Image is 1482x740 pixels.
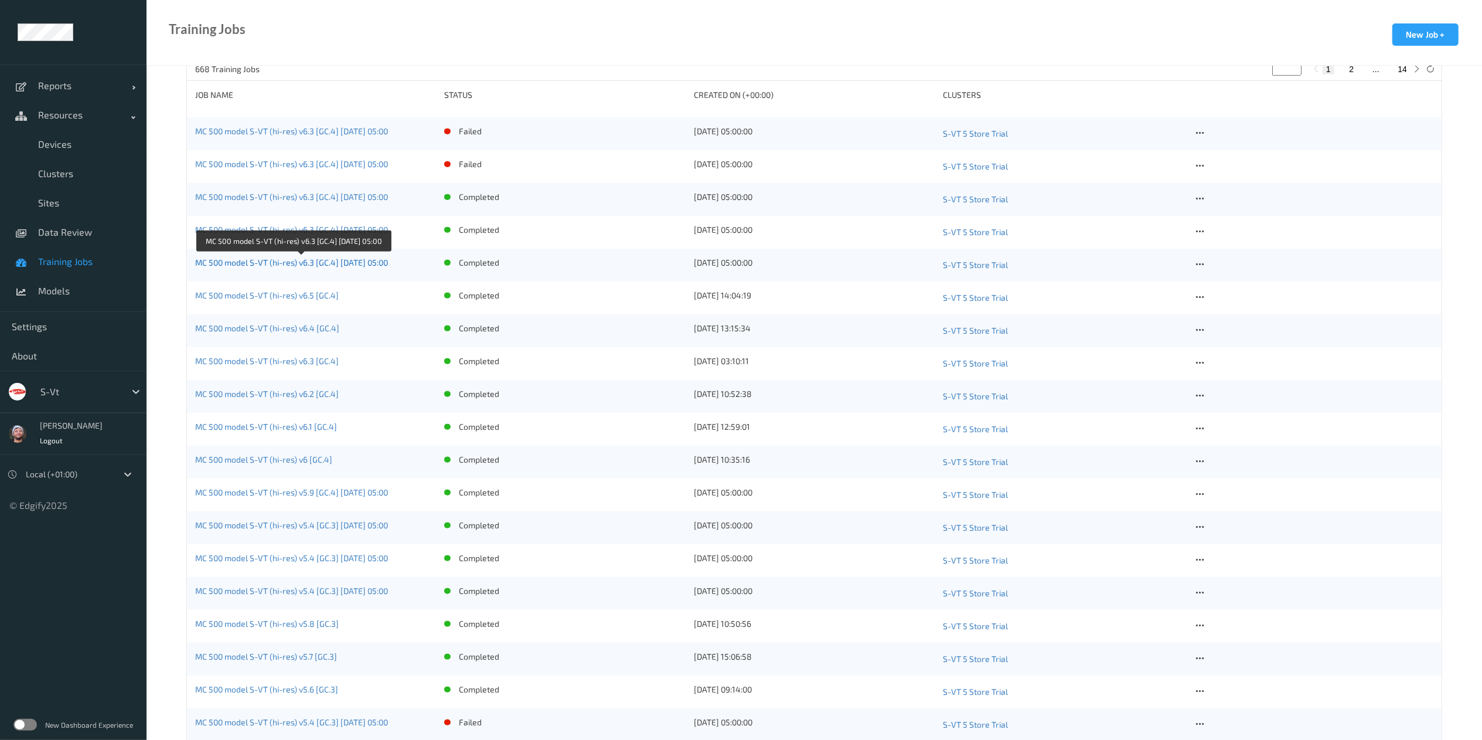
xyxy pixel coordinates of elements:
[694,191,935,203] div: [DATE] 05:00:00
[694,89,935,101] div: Created On (+00:00)
[195,619,339,629] a: MC 500 model S-VT (hi-res) v5.8 [GC.3]
[943,89,1184,101] div: clusters
[459,684,499,695] p: completed
[943,290,1184,306] a: S-VT 5 Store Trial
[195,192,388,202] a: MC 500 model S-VT (hi-res) v6.3 [GC.4] [DATE] 05:00
[459,158,482,170] p: failed
[943,388,1184,405] a: S-VT 5 Store Trial
[459,191,499,203] p: completed
[943,355,1184,372] a: S-VT 5 Store Trial
[943,618,1184,634] a: S-VT 5 Store Trial
[459,487,499,498] p: completed
[694,585,935,597] div: [DATE] 05:00:00
[459,224,499,236] p: completed
[195,126,388,136] a: MC 500 model S-VT (hi-res) v6.3 [GC.4] [DATE] 05:00
[943,717,1184,733] a: S-VT 5 Store Trial
[1346,64,1358,74] button: 2
[459,257,499,269] p: completed
[459,355,499,367] p: completed
[459,552,499,564] p: completed
[195,89,436,101] div: Job Name
[694,158,935,170] div: [DATE] 05:00:00
[943,125,1184,142] a: S-VT 5 Store Trial
[459,520,499,531] p: completed
[694,684,935,695] div: [DATE] 09:14:00
[943,684,1184,700] a: S-VT 5 Store Trial
[943,323,1184,339] a: S-VT 5 Store Trial
[195,553,388,563] a: MC 500 model S-VT (hi-res) v5.4 [GC.3] [DATE] 05:00
[943,520,1184,536] a: S-VT 5 Store Trial
[943,487,1184,503] a: S-VT 5 Store Trial
[1369,64,1383,74] button: ...
[459,125,482,137] p: failed
[694,355,935,367] div: [DATE] 03:10:11
[694,717,935,728] div: [DATE] 05:00:00
[195,422,337,432] a: MC 500 model S-VT (hi-res) v6.1 [GC.4]
[195,454,332,464] a: MC 500 model S-VT (hi-res) v6 [GC.4]
[195,257,388,267] a: MC 500 model S-VT (hi-res) v6.3 [GC.4] [DATE] 05:00
[943,191,1184,208] a: S-VT 5 Store Trial
[694,421,935,433] div: [DATE] 12:59:01
[195,651,337,661] a: MC 500 model S-VT (hi-res) v5.7 [GC.3]
[459,388,499,400] p: completed
[694,454,935,466] div: [DATE] 10:35:16
[694,520,935,531] div: [DATE] 05:00:00
[943,257,1184,273] a: S-VT 5 Store Trial
[694,552,935,564] div: [DATE] 05:00:00
[1392,23,1459,46] button: New Job +
[195,323,339,333] a: MC 500 model S-VT (hi-res) v6.4 [GC.4]
[694,323,935,334] div: [DATE] 13:15:34
[694,290,935,301] div: [DATE] 14:04:19
[195,520,388,530] a: MC 500 model S-VT (hi-res) v5.4 [GC.3] [DATE] 05:00
[169,23,246,35] div: Training Jobs
[195,225,388,235] a: MC 500 model S-VT (hi-res) v6.3 [GC.4] [DATE] 05:00
[195,586,388,596] a: MC 500 model S-VT (hi-res) v5.4 [GC.3] [DATE] 05:00
[195,159,388,169] a: MC 500 model S-VT (hi-res) v6.3 [GC.4] [DATE] 05:00
[195,684,338,694] a: MC 500 model S-VT (hi-res) v5.6 [GC.3]
[694,487,935,498] div: [DATE] 05:00:00
[694,125,935,137] div: [DATE] 05:00:00
[943,224,1184,240] a: S-VT 5 Store Trial
[444,89,685,101] div: status
[459,323,499,334] p: completed
[943,552,1184,569] a: S-VT 5 Store Trial
[459,618,499,630] p: completed
[694,618,935,630] div: [DATE] 10:50:56
[943,651,1184,667] a: S-VT 5 Store Trial
[459,585,499,597] p: completed
[1323,64,1334,74] button: 1
[195,487,388,497] a: MC 500 model S-VT (hi-res) v5.9 [GC.4] [DATE] 05:00
[459,651,499,663] p: completed
[694,224,935,236] div: [DATE] 05:00:00
[195,356,339,366] a: MC 500 model S-VT (hi-res) v6.3 [GC.4]
[195,290,339,300] a: MC 500 model S-VT (hi-res) v6.5 [GC.4]
[943,158,1184,175] a: S-VT 5 Store Trial
[694,257,935,269] div: [DATE] 05:00:00
[195,63,283,75] p: 668 Training Jobs
[1395,64,1411,74] button: 14
[943,454,1184,470] a: S-VT 5 Store Trial
[943,421,1184,437] a: S-VT 5 Store Trial
[459,717,482,728] p: failed
[459,454,499,466] p: completed
[943,585,1184,602] a: S-VT 5 Store Trial
[459,421,499,433] p: completed
[195,389,339,399] a: MC 500 model S-VT (hi-res) v6.2 [GC.4]
[195,717,388,727] a: MC 500 model S-VT (hi-res) v5.4 [GC.3] [DATE] 05:00
[694,651,935,663] div: [DATE] 15:06:58
[694,388,935,400] div: [DATE] 10:52:38
[459,290,499,301] p: completed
